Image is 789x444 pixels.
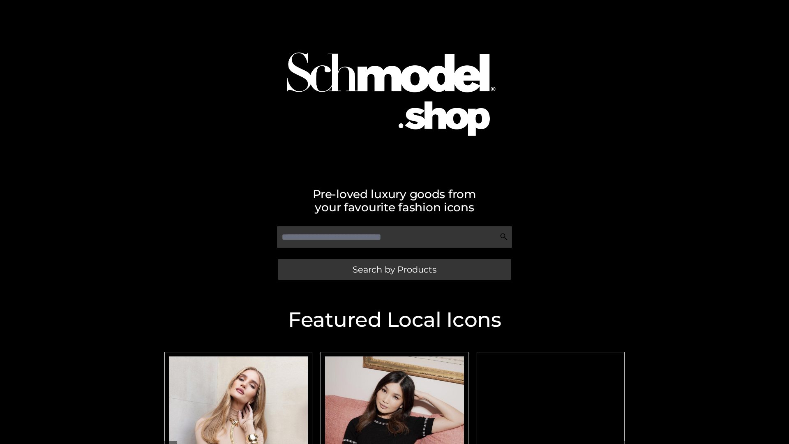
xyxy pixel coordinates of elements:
[278,259,511,280] a: Search by Products
[500,233,508,241] img: Search Icon
[353,265,436,274] span: Search by Products
[160,187,629,214] h2: Pre-loved luxury goods from your favourite fashion icons
[160,310,629,330] h2: Featured Local Icons​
